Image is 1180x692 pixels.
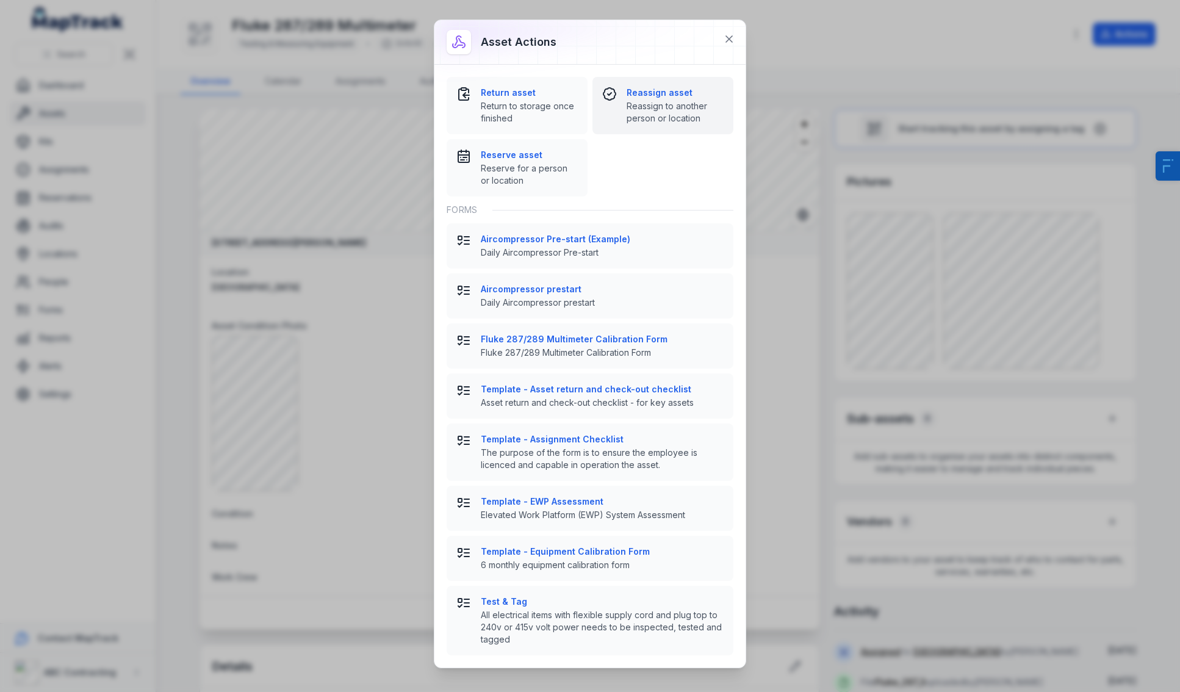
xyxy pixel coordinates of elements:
[481,496,724,508] strong: Template - EWP Assessment
[481,34,556,51] h3: Asset actions
[481,596,724,608] strong: Test & Tag
[447,373,733,419] button: Template - Asset return and check-out checklistAsset return and check-out checklist - for key assets
[481,433,724,445] strong: Template - Assignment Checklist
[447,586,733,655] button: Test & TagAll electrical items with flexible supply cord and plug top to 240v or 415v volt power ...
[481,383,724,395] strong: Template - Asset return and check-out checklist
[481,333,724,345] strong: Fluke 287/289 Multimeter Calibration Form
[627,100,724,124] span: Reassign to another person or location
[447,536,733,581] button: Template - Equipment Calibration Form6 monthly equipment calibration form
[481,233,724,245] strong: Aircompressor Pre-start (Example)
[481,297,724,309] span: Daily Aircompressor prestart
[481,162,578,187] span: Reserve for a person or location
[481,283,724,295] strong: Aircompressor prestart
[447,273,733,319] button: Aircompressor prestartDaily Aircompressor prestart
[481,447,724,471] span: The purpose of the form is to ensure the employee is licenced and capable in operation the asset.
[627,87,724,99] strong: Reassign asset
[481,397,724,409] span: Asset return and check-out checklist - for key assets
[481,149,578,161] strong: Reserve asset
[447,423,733,481] button: Template - Assignment ChecklistThe purpose of the form is to ensure the employee is licenced and ...
[447,323,733,369] button: Fluke 287/289 Multimeter Calibration FormFluke 287/289 Multimeter Calibration Form
[481,609,724,646] span: All electrical items with flexible supply cord and plug top to 240v or 415v volt power needs to b...
[447,486,733,531] button: Template - EWP AssessmentElevated Work Platform (EWP) System Assessment
[481,546,724,558] strong: Template - Equipment Calibration Form
[481,100,578,124] span: Return to storage once finished
[447,77,588,134] button: Return assetReturn to storage once finished
[481,87,578,99] strong: Return asset
[481,509,724,521] span: Elevated Work Platform (EWP) System Assessment
[447,139,588,196] button: Reserve assetReserve for a person or location
[481,559,724,571] span: 6 monthly equipment calibration form
[447,223,733,269] button: Aircompressor Pre-start (Example)Daily Aircompressor Pre-start
[481,247,724,259] span: Daily Aircompressor Pre-start
[592,77,733,134] button: Reassign assetReassign to another person or location
[447,196,733,223] div: Forms
[481,347,724,359] span: Fluke 287/289 Multimeter Calibration Form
